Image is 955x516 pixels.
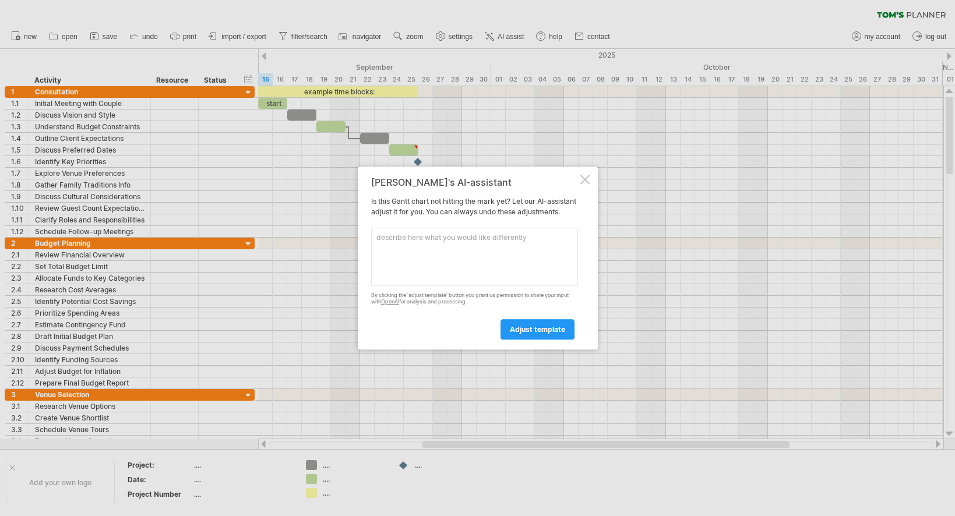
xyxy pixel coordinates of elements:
[371,177,578,188] div: [PERSON_NAME]'s AI-assistant
[381,298,399,305] a: OpenAI
[510,325,565,334] span: adjust template
[501,319,575,340] a: adjust template
[371,292,578,305] div: By clicking the 'adjust template' button you grant us permission to share your input with for ana...
[371,177,578,339] div: Is this Gantt chart not hitting the mark yet? Let our AI-assistant adjust it for you. You can alw...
